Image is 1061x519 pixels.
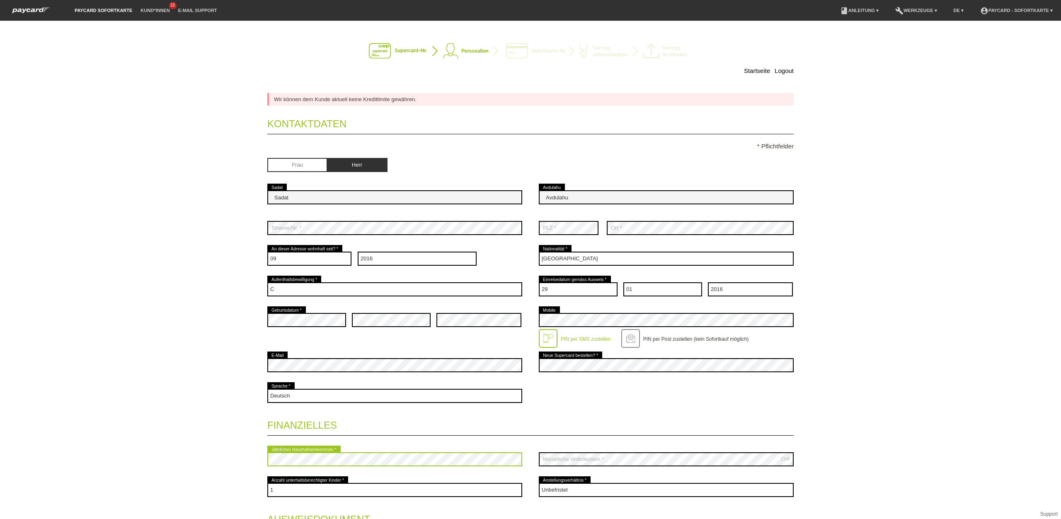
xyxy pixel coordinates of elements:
[980,7,988,15] i: account_circle
[267,143,794,150] p: * Pflichtfelder
[8,6,54,15] img: paycard Sofortkarte
[836,8,883,13] a: bookAnleitung ▾
[775,67,794,74] a: Logout
[781,456,790,461] div: CHF
[840,7,848,15] i: book
[267,93,794,106] div: Wir können dem Kunde aktuell keine Kreditlimite gewähren.
[267,110,794,134] legend: Kontaktdaten
[169,2,177,9] span: 16
[369,43,692,60] img: instantcard-v3-de-2.png
[895,7,904,15] i: build
[950,8,968,13] a: DE ▾
[643,336,749,342] label: PIN per Post zustellen (kein Sofortkauf möglich)
[891,8,941,13] a: buildWerkzeuge ▾
[744,67,770,74] a: Startseite
[267,411,794,436] legend: Finanzielles
[976,8,1057,13] a: account_circlepaycard - Sofortkarte ▾
[561,336,611,342] label: PIN per SMS zustellen
[136,8,174,13] a: Kund*innen
[70,8,136,13] a: paycard Sofortkarte
[174,8,221,13] a: E-Mail Support
[1040,511,1058,517] a: Support
[8,10,54,16] a: paycard Sofortkarte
